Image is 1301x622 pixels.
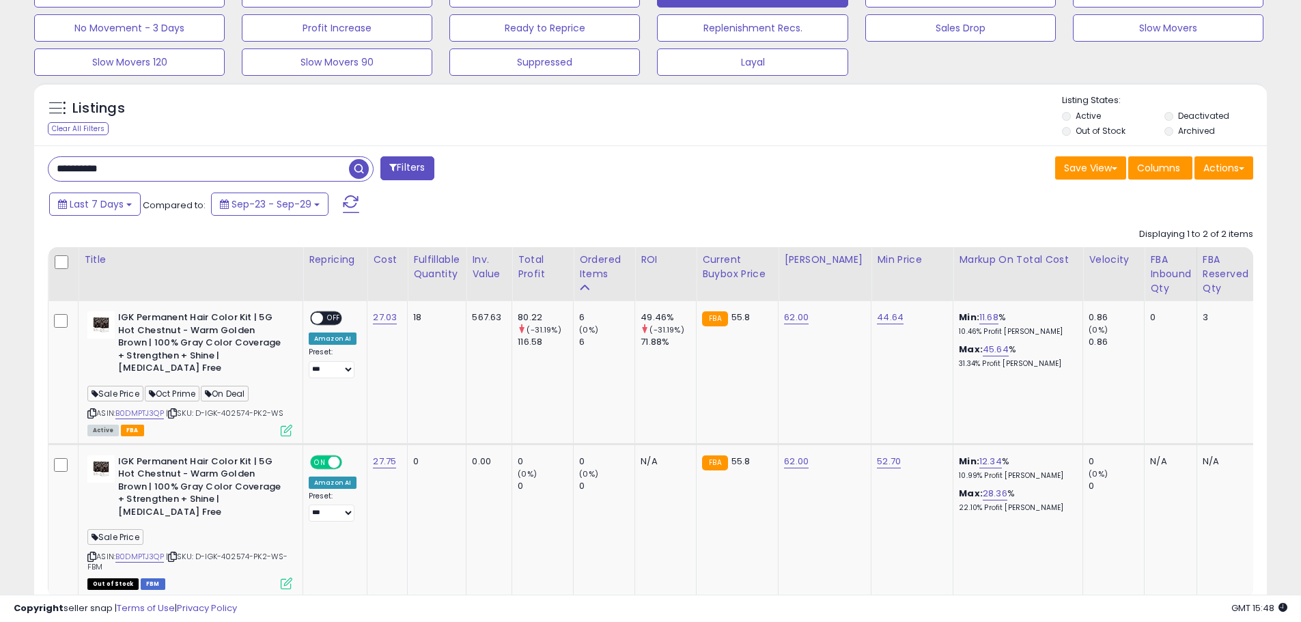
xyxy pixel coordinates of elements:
[373,253,402,267] div: Cost
[87,311,115,339] img: 41AGweQRSlL._SL40_.jpg
[84,253,297,267] div: Title
[877,311,904,324] a: 44.64
[657,14,848,42] button: Replenishment Recs.
[1150,253,1191,296] div: FBA inbound Qty
[641,253,690,267] div: ROI
[1089,455,1144,468] div: 0
[1128,156,1192,180] button: Columns
[380,156,434,180] button: Filters
[731,455,751,468] span: 55.8
[865,14,1056,42] button: Sales Drop
[211,193,328,216] button: Sep-23 - Sep-29
[49,193,141,216] button: Last 7 Days
[579,480,634,492] div: 0
[579,468,598,479] small: (0%)
[959,253,1077,267] div: Markup on Total Cost
[472,311,501,324] div: 567.63
[979,311,998,324] a: 11.68
[983,343,1009,356] a: 45.64
[121,425,144,436] span: FBA
[959,359,1072,369] p: 31.34% Profit [PERSON_NAME]
[87,578,139,590] span: All listings that are currently out of stock and unavailable for purchase on Amazon
[959,343,1072,369] div: %
[177,602,237,614] a: Privacy Policy
[518,253,568,281] div: Total Profit
[657,48,848,76] button: Layal
[449,14,640,42] button: Ready to Reprice
[1203,311,1244,324] div: 3
[579,336,634,348] div: 6
[959,455,979,468] b: Min:
[309,348,356,378] div: Preset:
[1203,253,1248,296] div: FBA Reserved Qty
[309,477,356,489] div: Amazon AI
[1194,156,1253,180] button: Actions
[87,386,143,401] span: Sale Price
[117,602,175,614] a: Terms of Use
[118,311,284,378] b: IGK Permanent Hair Color Kit | 5G Hot Chestnut - Warm Golden Brown | 100% Gray Color Coverage + S...
[702,311,727,326] small: FBA
[959,311,979,324] b: Min:
[959,503,1072,513] p: 22.10% Profit [PERSON_NAME]
[118,455,284,522] b: IGK Permanent Hair Color Kit | 5G Hot Chestnut - Warm Golden Brown | 100% Gray Color Coverage + S...
[1062,94,1267,107] p: Listing States:
[14,602,237,615] div: seller snap | |
[1089,480,1144,492] div: 0
[979,455,1002,468] a: 12.34
[14,602,64,614] strong: Copyright
[1089,468,1108,479] small: (0%)
[1150,455,1186,468] div: N/A
[649,324,684,335] small: (-31.19%)
[641,336,696,348] div: 71.88%
[731,311,751,324] span: 55.8
[87,425,119,436] span: All listings currently available for purchase on Amazon
[959,327,1072,337] p: 10.46% Profit [PERSON_NAME]
[641,455,686,468] div: N/A
[413,311,456,324] div: 18
[959,471,1072,481] p: 10.99% Profit [PERSON_NAME]
[242,48,432,76] button: Slow Movers 90
[1055,156,1126,180] button: Save View
[953,247,1083,301] th: The percentage added to the cost of goods (COGS) that forms the calculator for Min & Max prices.
[309,333,356,345] div: Amazon AI
[232,197,311,211] span: Sep-23 - Sep-29
[115,408,164,419] a: B0DMPTJ3QP
[877,253,947,267] div: Min Price
[959,311,1072,337] div: %
[309,492,356,522] div: Preset:
[472,253,506,281] div: Inv. value
[641,311,696,324] div: 49.46%
[1076,125,1125,137] label: Out of Stock
[579,253,629,281] div: Ordered Items
[784,455,809,468] a: 62.00
[579,455,634,468] div: 0
[72,99,125,118] h5: Listings
[959,487,1072,513] div: %
[373,311,397,324] a: 27.03
[959,455,1072,481] div: %
[373,455,396,468] a: 27.75
[34,48,225,76] button: Slow Movers 120
[518,480,573,492] div: 0
[784,253,865,267] div: [PERSON_NAME]
[70,197,124,211] span: Last 7 Days
[518,336,573,348] div: 116.58
[518,311,573,324] div: 80.22
[1137,161,1180,175] span: Columns
[959,343,983,356] b: Max:
[983,487,1007,500] a: 28.36
[141,578,165,590] span: FBM
[1089,311,1144,324] div: 0.86
[1178,125,1215,137] label: Archived
[518,468,537,479] small: (0%)
[242,14,432,42] button: Profit Increase
[311,456,328,468] span: ON
[579,324,598,335] small: (0%)
[87,455,115,483] img: 41AGweQRSlL._SL40_.jpg
[518,455,573,468] div: 0
[579,311,634,324] div: 6
[87,311,292,434] div: ASIN:
[87,455,292,589] div: ASIN:
[413,253,460,281] div: Fulfillable Quantity
[784,311,809,324] a: 62.00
